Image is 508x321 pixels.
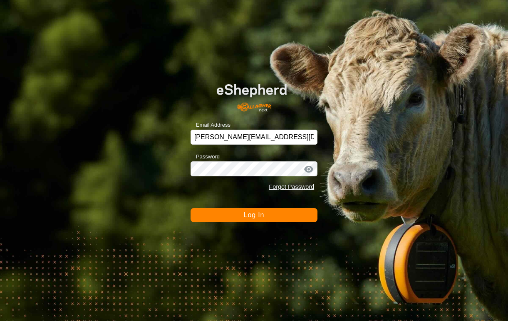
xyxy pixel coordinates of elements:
input: Email Address [191,130,317,145]
label: Email Address [191,121,230,129]
a: Forgot Password [269,183,314,190]
button: Log In [191,208,317,222]
label: Password [191,153,220,161]
span: Log In [244,211,264,218]
img: E-shepherd Logo [203,73,305,117]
